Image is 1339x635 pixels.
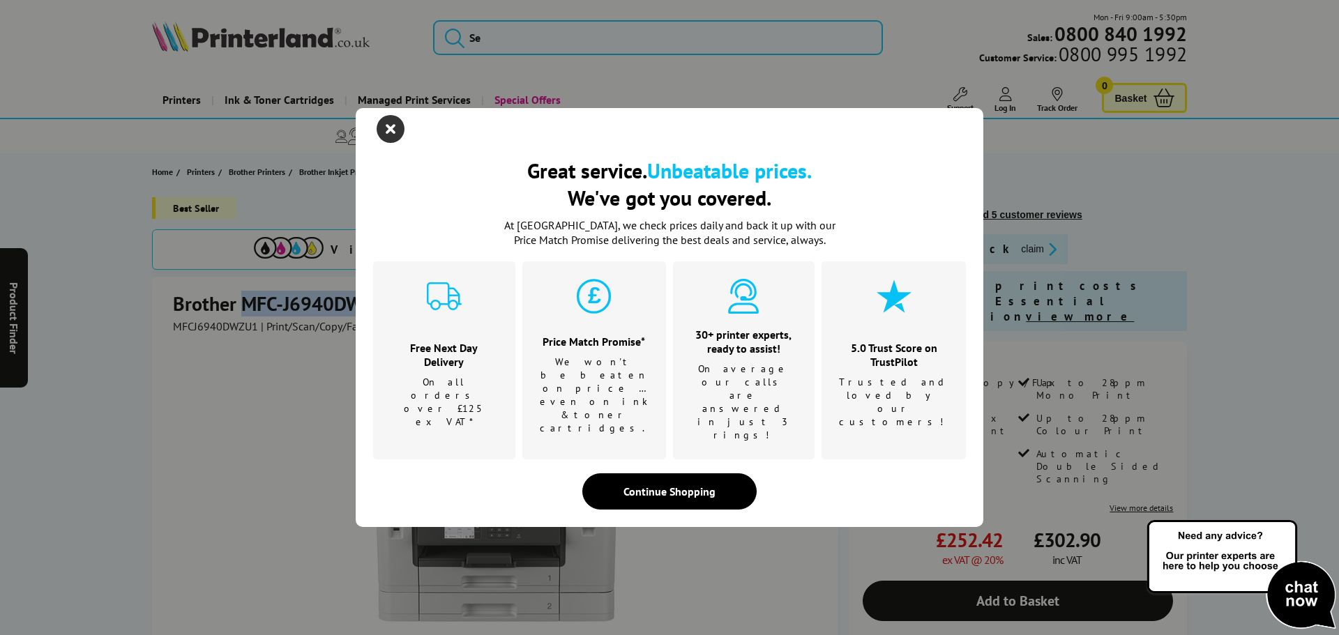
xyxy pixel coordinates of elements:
p: On all orders over £125 ex VAT* [391,376,498,429]
p: We won't be beaten on price …even on ink & toner cartridges. [540,355,649,435]
img: Open Live Chat window [1144,518,1339,632]
img: star-cyan.svg [877,279,911,314]
img: expert-cyan.svg [726,279,761,314]
img: delivery-cyan.svg [427,279,462,314]
h2: Great service. We've got you covered. [373,157,966,211]
div: Continue Shopping [582,473,757,510]
p: On average our calls are answered in just 3 rings! [690,362,798,442]
p: Trusted and loved by our customers! [839,376,948,429]
h3: Free Next Day Delivery [391,341,498,369]
img: price-promise-cyan.svg [577,279,612,314]
b: Unbeatable prices. [647,157,812,184]
p: At [GEOGRAPHIC_DATA], we check prices daily and back it up with our Price Match Promise deliverin... [495,218,844,247]
h3: 5.0 Trust Score on TrustPilot [839,341,948,369]
h3: 30+ printer experts, ready to assist! [690,328,798,355]
button: close modal [380,118,401,139]
h3: Price Match Promise* [540,335,649,349]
